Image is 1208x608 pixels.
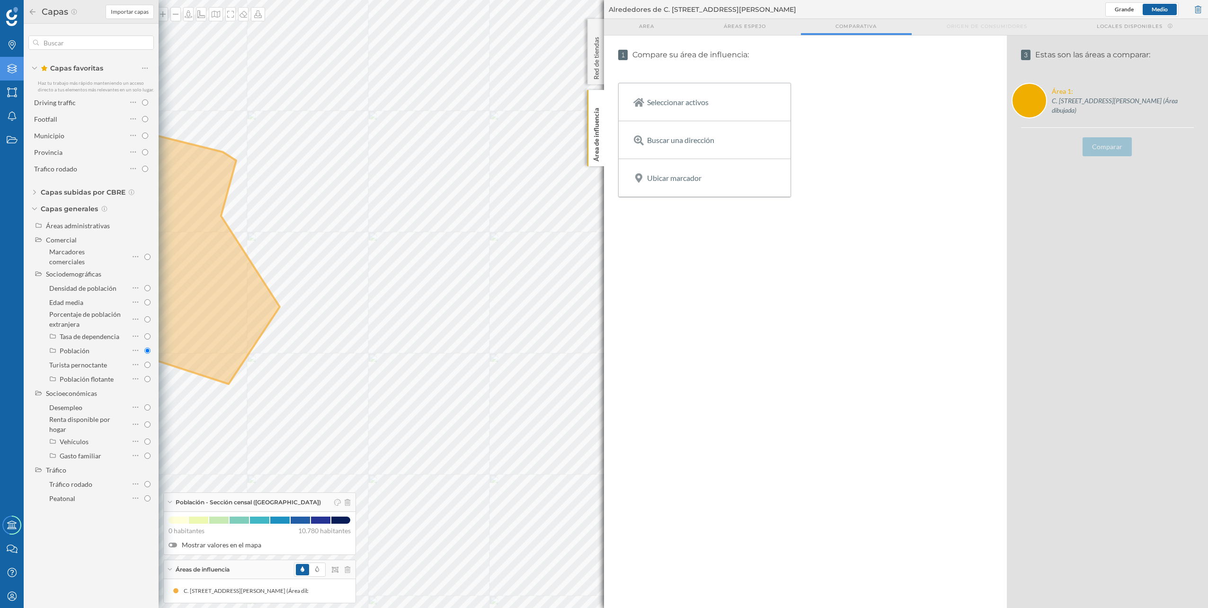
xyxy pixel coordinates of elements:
[169,540,351,550] label: Mostrar valores en el mapa
[724,23,766,30] span: Áreas espejo
[592,104,601,161] p: Área de influencia
[162,586,308,596] div: C. [STREET_ADDRESS][PERSON_NAME] (Área dibujada)
[34,98,76,107] div: Driving traffic
[298,526,351,536] span: 10.780 habitantes
[1021,50,1030,60] span: 3
[49,494,75,502] div: Peatonal
[144,299,151,305] input: Edad media
[49,361,107,369] div: Turista pernoctante
[609,5,796,14] span: Alrededores de C. [STREET_ADDRESS][PERSON_NAME]
[639,23,654,30] span: Area
[34,165,77,173] div: Trafico rodado
[144,362,151,368] input: Turista pernoctante
[647,135,714,145] p: Buscar una dirección
[37,4,71,19] h2: Capas
[49,403,82,411] div: Desempleo
[1115,6,1134,13] span: Grande
[618,50,628,60] span: 1
[49,298,83,306] div: Edad media
[60,438,89,446] div: Vehículos
[1097,23,1163,30] span: Locales disponibles
[111,8,149,16] span: Importar capas
[144,495,151,501] input: Peatonal
[49,480,92,488] div: Tráfico rodado
[632,50,749,60] h4: Compare su área de influencia:
[169,526,204,536] span: 0 habitantes
[34,115,57,123] div: Footfall
[144,421,151,428] input: Renta disponible por hogar
[49,415,110,433] div: Renta disponible por hogar
[60,347,89,355] div: Población
[41,188,125,197] span: Capas subidas por CBRE
[144,316,151,322] input: Porcentaje de población extranjera
[46,389,97,397] div: Socioeconómicas
[176,498,321,507] span: Población - Sección censal ([GEOGRAPHIC_DATA])
[947,23,1027,30] span: Origen de consumidores
[49,310,121,328] div: Porcentaje de población extranjera
[6,7,18,26] img: Geoblink Logo
[41,204,98,214] span: Capas generales
[49,248,85,266] div: Marcadores comerciales
[60,375,114,383] div: Población flotante
[34,132,64,140] div: Municipio
[835,23,877,30] span: Comparativa
[46,270,101,278] div: Sociodemográficas
[144,481,151,487] input: Tráfico rodado
[144,285,151,291] input: Densidad de población
[38,80,154,92] span: Haz tu trabajo más rápido manteniendo un acceso directo a tus elementos más relevantes en un solo...
[176,565,230,574] span: Áreas de influencia
[19,7,53,15] span: Soporte
[46,236,77,244] div: Comercial
[592,33,601,80] p: Red de tiendas
[647,173,702,183] p: Ubicar marcador
[144,254,151,260] input: Marcadores comerciales
[1052,96,1193,115] p: C. [STREET_ADDRESS][PERSON_NAME] (Área dibujada)
[60,452,101,460] div: Gasto familiar
[41,63,103,73] span: Capas favoritas
[49,284,116,292] div: Densidad de población
[1035,50,1150,60] h4: Estas son las áreas a comparar:
[46,466,66,474] div: Tráfico
[34,148,62,156] div: Provincia
[1152,6,1168,13] span: Medio
[647,98,709,107] p: Seleccionar activos
[144,404,151,411] input: Desempleo
[1052,87,1193,96] p: Área 1:
[60,332,119,340] div: Tasa de dependencia
[46,222,110,230] div: Áreas administrativas
[308,586,454,596] div: C. [STREET_ADDRESS][PERSON_NAME] (Área dibujada)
